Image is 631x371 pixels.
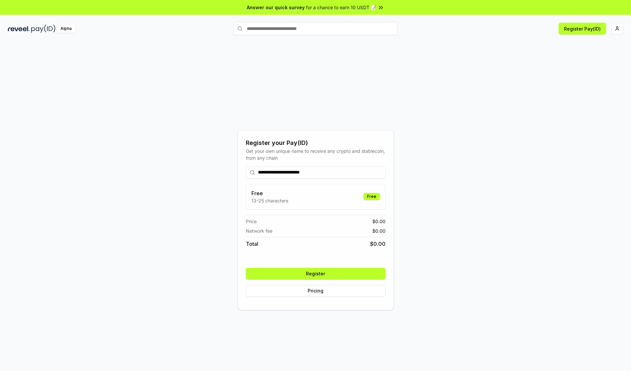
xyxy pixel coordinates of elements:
[31,25,56,33] img: pay_id
[363,193,380,200] div: Free
[246,218,257,225] span: Price
[559,23,606,35] button: Register Pay(ID)
[306,4,376,11] span: for a chance to earn 10 USDT 📝
[246,240,258,248] span: Total
[372,218,386,225] span: $ 0.00
[246,268,386,280] button: Register
[251,189,288,197] h3: Free
[246,285,386,297] button: Pricing
[251,197,288,204] p: 13-25 characters
[246,148,386,161] div: Get your own unique name to receive any crypto and stablecoin, from any chain
[247,4,305,11] span: Answer our quick survey
[372,227,386,234] span: $ 0.00
[246,138,386,148] div: Register your Pay(ID)
[370,240,386,248] span: $ 0.00
[57,25,75,33] div: Alpha
[8,25,30,33] img: reveel_dark
[246,227,272,234] span: Network fee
